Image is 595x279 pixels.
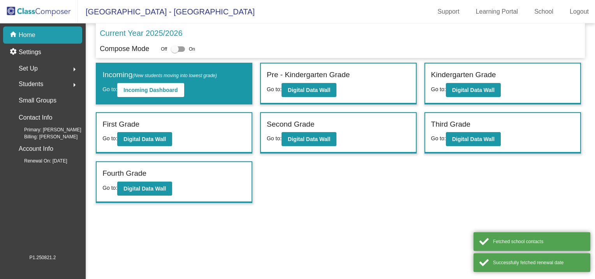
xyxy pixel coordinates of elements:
[117,83,184,97] button: Incoming Dashboard
[267,86,282,92] span: Go to:
[123,185,166,192] b: Digital Data Wall
[78,5,255,18] span: [GEOGRAPHIC_DATA] - [GEOGRAPHIC_DATA]
[102,168,146,179] label: Fourth Grade
[431,69,496,81] label: Kindergarten Grade
[123,87,178,93] b: Incoming Dashboard
[288,87,330,93] b: Digital Data Wall
[431,5,466,18] a: Support
[189,46,195,53] span: On
[493,238,584,245] div: Fetched school contacts
[267,69,350,81] label: Pre - Kindergarten Grade
[19,112,52,123] p: Contact Info
[493,259,584,266] div: Successfully fetched renewal date
[102,86,117,92] span: Go to:
[100,44,149,54] p: Compose Mode
[563,5,595,18] a: Logout
[12,157,67,164] span: Renewal On: [DATE]
[528,5,560,18] a: School
[70,65,79,74] mat-icon: arrow_right
[452,87,495,93] b: Digital Data Wall
[161,46,167,53] span: Off
[446,83,501,97] button: Digital Data Wall
[19,63,38,74] span: Set Up
[470,5,525,18] a: Learning Portal
[70,80,79,90] mat-icon: arrow_right
[132,73,217,78] span: (New students moving into lowest grade)
[102,135,117,141] span: Go to:
[102,119,139,130] label: First Grade
[117,132,172,146] button: Digital Data Wall
[12,126,81,133] span: Primary: [PERSON_NAME]
[431,86,446,92] span: Go to:
[19,143,53,154] p: Account Info
[9,30,19,40] mat-icon: home
[102,69,217,81] label: Incoming
[452,136,495,142] b: Digital Data Wall
[117,182,172,196] button: Digital Data Wall
[282,83,336,97] button: Digital Data Wall
[19,79,43,90] span: Students
[102,185,117,191] span: Go to:
[12,133,77,140] span: Billing: [PERSON_NAME]
[267,119,315,130] label: Second Grade
[267,135,282,141] span: Go to:
[431,119,470,130] label: Third Grade
[100,27,182,39] p: Current Year 2025/2026
[431,135,446,141] span: Go to:
[19,48,41,57] p: Settings
[282,132,336,146] button: Digital Data Wall
[19,95,56,106] p: Small Groups
[288,136,330,142] b: Digital Data Wall
[9,48,19,57] mat-icon: settings
[446,132,501,146] button: Digital Data Wall
[123,136,166,142] b: Digital Data Wall
[19,30,35,40] p: Home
